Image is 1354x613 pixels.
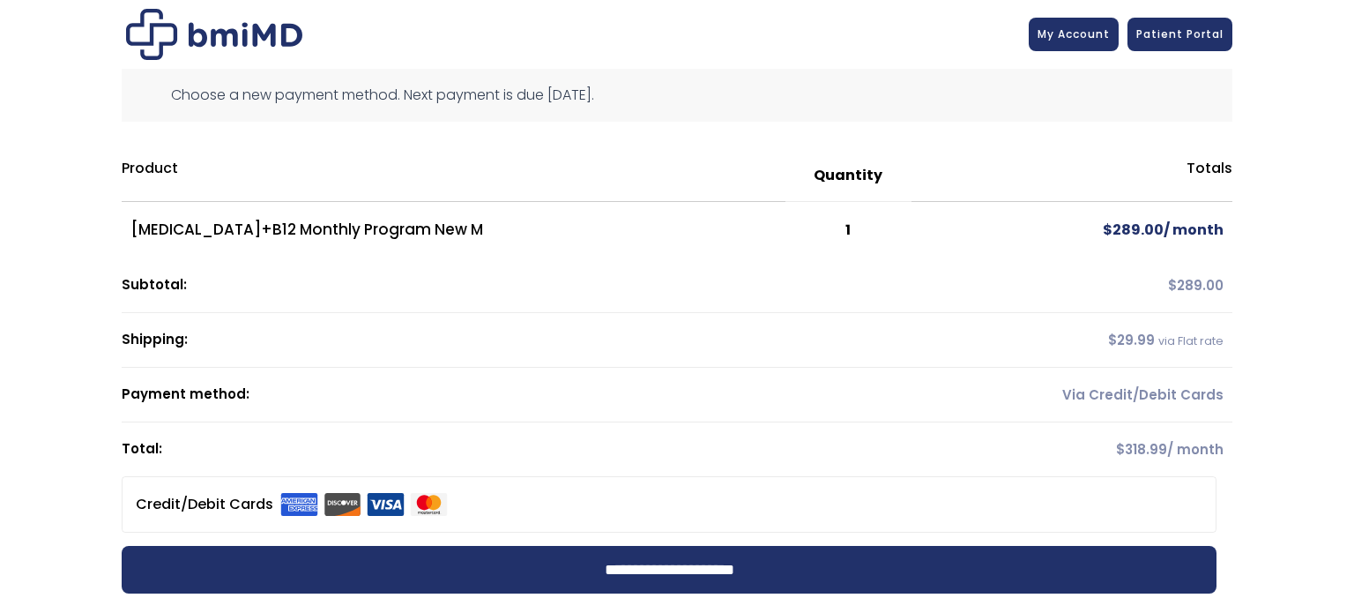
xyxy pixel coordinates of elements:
td: Via Credit/Debit Cards [911,368,1232,422]
div: Choose a new payment method. Next payment is due [DATE]. [122,69,1232,122]
img: Mastercard [410,493,448,516]
a: Patient Portal [1127,18,1232,51]
th: Shipping: [122,313,911,368]
span: 289.00 [1103,220,1164,240]
img: Amex [280,493,318,516]
td: / month [911,202,1232,258]
img: Checkout [126,9,302,60]
th: Subtotal: [122,258,911,313]
span: 318.99 [1116,440,1167,459]
span: My Account [1038,26,1110,41]
a: My Account [1029,18,1119,51]
th: Product [122,150,785,202]
small: via Flat rate [1158,333,1224,348]
label: Credit/Debit Cards [136,490,448,519]
span: $ [1108,331,1117,349]
span: 289.00 [1168,276,1224,295]
span: $ [1116,440,1125,459]
th: Total: [122,422,911,476]
td: / month [911,422,1232,476]
th: Quantity [785,150,911,202]
span: Patient Portal [1136,26,1224,41]
td: 1 [785,202,911,258]
span: $ [1103,220,1112,240]
span: $ [1168,276,1177,295]
th: Totals [911,150,1232,202]
img: Discover [324,493,361,516]
span: 29.99 [1108,331,1155,349]
td: [MEDICAL_DATA]+B12 Monthly Program New M [122,202,785,258]
img: Visa [367,493,405,516]
th: Payment method: [122,368,911,422]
